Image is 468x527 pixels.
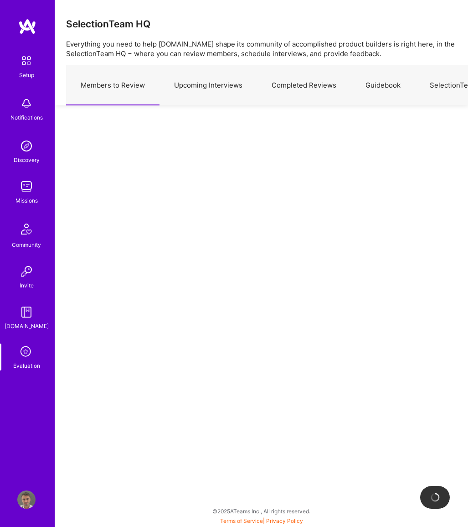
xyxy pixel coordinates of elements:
[220,517,303,524] span: |
[12,240,41,250] div: Community
[66,39,457,58] p: Everything you need to help [DOMAIN_NAME] shape its community of accomplished product builders is...
[18,18,36,35] img: logo
[19,70,34,80] div: Setup
[17,94,36,113] img: bell
[15,196,38,205] div: Missions
[430,492,440,502] img: loading
[257,66,351,105] a: Completed Reviews
[66,18,150,30] h3: SelectionTeam HQ
[159,66,257,105] a: Upcoming Interviews
[17,262,36,281] img: Invite
[14,155,40,165] div: Discovery
[17,137,36,155] img: discovery
[15,218,37,240] img: Community
[66,66,159,105] a: Members to Review
[5,321,49,331] div: [DOMAIN_NAME]
[266,517,303,524] a: Privacy Policy
[220,517,263,524] a: Terms of Service
[17,177,36,196] img: teamwork
[17,51,36,70] img: setup
[10,113,43,122] div: Notifications
[17,490,36,509] img: User Avatar
[351,66,415,105] a: Guidebook
[20,281,34,290] div: Invite
[15,490,38,509] a: User Avatar
[13,361,40,370] div: Evaluation
[18,344,35,361] i: icon SelectionTeam
[55,500,468,522] div: © 2025 ATeams Inc., All rights reserved.
[17,303,36,321] img: guide book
